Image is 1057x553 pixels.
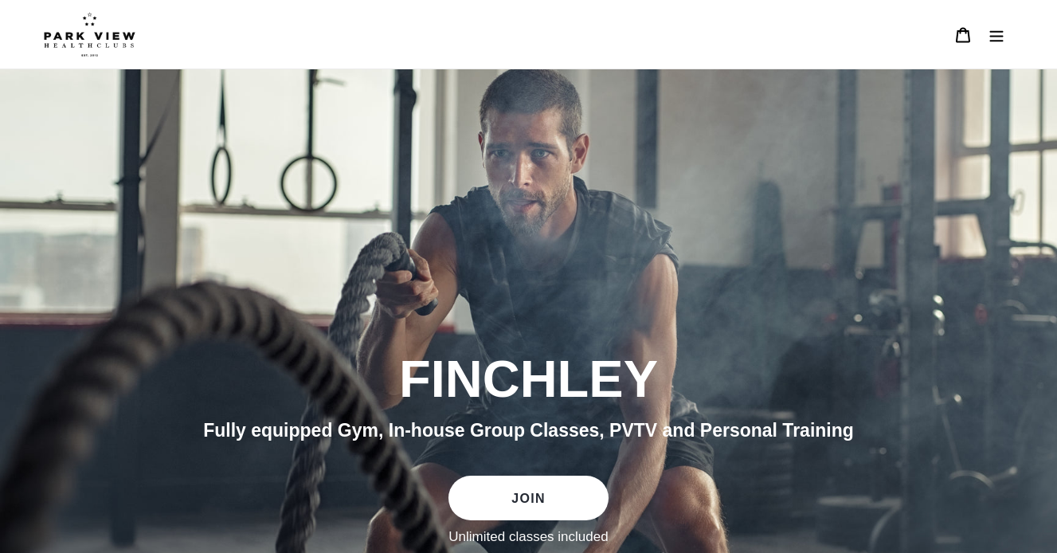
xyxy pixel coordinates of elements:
img: Park view health clubs is a gym near you. [44,12,135,57]
a: JOIN [448,476,608,520]
button: Menu [980,18,1013,52]
label: Unlimited classes included [448,528,608,546]
h2: FINCHLEY [95,348,963,410]
span: Fully equipped Gym, In-house Group Classes, PVTV and Personal Training [203,420,854,441]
